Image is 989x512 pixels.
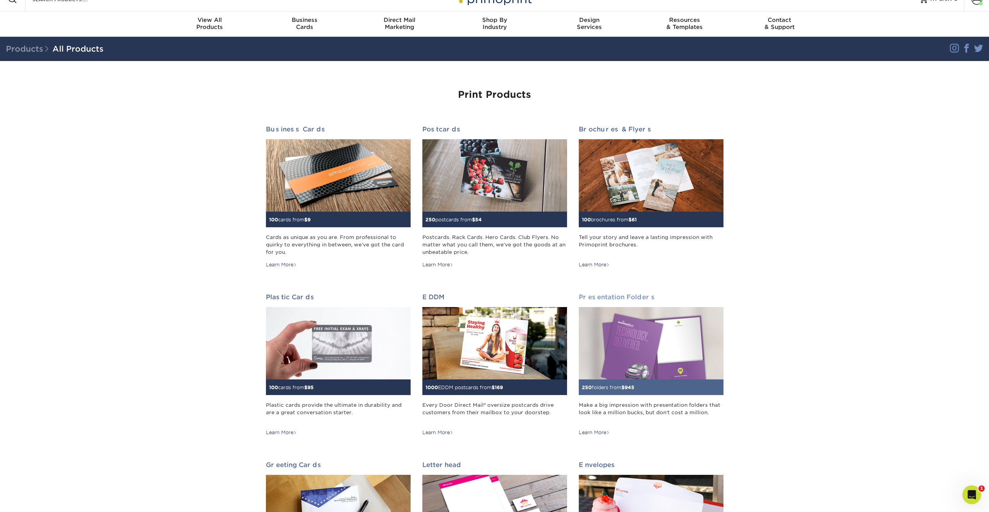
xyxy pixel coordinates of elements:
[422,429,453,436] div: Learn More
[422,293,567,301] h2: EDDM
[257,12,352,37] a: BusinessCards
[422,126,567,268] a: Postcards 250postcards from$54 Postcards. Rack Cards. Hero Cards. Club Flyers. No matter what you...
[582,217,637,223] small: brochures from
[422,293,567,436] a: EDDM 1000EDDM postcards from$169 Every Door Direct Mail® oversize postcards drive customers from ...
[266,293,411,301] h2: Plastic Cards
[422,307,567,379] img: EDDM
[495,384,503,390] span: 169
[422,261,453,268] div: Learn More
[579,293,723,436] a: Presentation Folders 250folders from$945 Make a big impression with presentation folders that loo...
[266,126,411,133] h2: Business Cards
[425,384,503,390] small: EDDM postcards from
[304,217,307,223] span: $
[579,234,723,256] div: Tell your story and leave a lasting impression with Primoprint brochures.
[266,461,411,469] h2: Greeting Cards
[266,261,297,268] div: Learn More
[266,139,411,212] img: Business Cards
[266,293,411,436] a: Plastic Cards 100cards from$95 Plastic cards provide the ultimate in durability and are a great c...
[352,12,447,37] a: Direct MailMarketing
[422,234,567,256] div: Postcards. Rack Cards. Hero Cards. Club Flyers. No matter what you call them, we've got the goods...
[422,461,567,469] h2: Letterhead
[269,384,278,390] span: 100
[425,217,482,223] small: postcards from
[447,12,542,37] a: Shop ByIndustry
[6,44,52,54] span: Products
[732,12,827,37] a: Contact& Support
[475,217,482,223] span: 54
[257,16,352,31] div: Cards
[962,485,981,504] iframe: Intercom live chat
[266,89,723,101] h1: Print Products
[447,16,542,23] span: Shop By
[352,16,447,23] span: Direct Mail
[637,12,732,37] a: Resources& Templates
[542,16,637,31] div: Services
[625,384,634,390] span: 945
[472,217,475,223] span: $
[266,401,411,424] div: Plastic cards provide the ultimate in durability and are a great conversation starter.
[162,16,257,31] div: Products
[579,401,723,424] div: Make a big impression with presentation folders that look like a million bucks, but don't cost a ...
[422,126,567,133] h2: Postcards
[582,217,591,223] span: 100
[425,384,438,390] span: 1000
[978,485,985,492] span: 1
[637,16,732,31] div: & Templates
[162,16,257,23] span: View All
[307,217,311,223] span: 9
[579,139,723,212] img: Brochures & Flyers
[307,384,314,390] span: 95
[269,217,311,223] small: cards from
[266,307,411,379] img: Plastic Cards
[579,307,723,379] img: Presentation Folders
[422,139,567,212] img: Postcards
[579,126,723,133] h2: Brochures & Flyers
[579,261,610,268] div: Learn More
[266,234,411,256] div: Cards as unique as you are. From professional to quirky to everything in between, we've got the c...
[266,429,297,436] div: Learn More
[621,384,625,390] span: $
[422,401,567,424] div: Every Door Direct Mail® oversize postcards drive customers from their mailbox to your doorstep.
[632,217,637,223] span: 61
[542,16,637,23] span: Design
[582,384,634,390] small: folders from
[582,384,592,390] span: 250
[579,461,723,469] h2: Envelopes
[492,384,495,390] span: $
[579,293,723,301] h2: Presentation Folders
[162,12,257,37] a: View AllProducts
[269,217,278,223] span: 100
[579,429,610,436] div: Learn More
[637,16,732,23] span: Resources
[732,16,827,23] span: Contact
[447,16,542,31] div: Industry
[304,384,307,390] span: $
[425,217,435,223] span: 250
[732,16,827,31] div: & Support
[352,16,447,31] div: Marketing
[269,384,314,390] small: cards from
[52,44,104,54] a: All Products
[266,126,411,268] a: Business Cards 100cards from$9 Cards as unique as you are. From professional to quirky to everyth...
[628,217,632,223] span: $
[257,16,352,23] span: Business
[542,12,637,37] a: DesignServices
[579,126,723,268] a: Brochures & Flyers 100brochures from$61 Tell your story and leave a lasting impression with Primo...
